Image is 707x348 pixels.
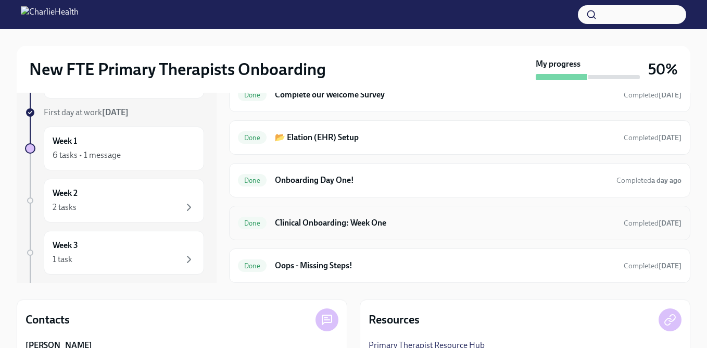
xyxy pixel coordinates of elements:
span: October 6th, 2025 11:31 [624,261,681,271]
span: Done [238,91,267,99]
a: Week 31 task [25,231,204,275]
span: October 6th, 2025 09:12 [624,90,681,100]
a: First day at work[DATE] [25,107,204,118]
span: Done [238,134,267,142]
span: October 8th, 2025 12:49 [624,218,681,228]
strong: [DATE] [659,262,681,270]
h6: Onboarding Day One! [275,175,608,186]
span: Completed [616,176,681,185]
a: Week 16 tasks • 1 message [25,127,204,170]
h6: 📂 Elation (EHR) Setup [275,132,615,143]
a: Done📂 Elation (EHR) SetupCompleted[DATE] [238,129,681,146]
a: Week 22 tasks [25,179,204,222]
span: Done [238,219,267,227]
h6: Complete our Welcome Survey [275,89,615,101]
span: Completed [624,133,681,142]
strong: My progress [536,58,580,70]
span: October 6th, 2025 21:11 [616,176,681,185]
span: Completed [624,91,681,100]
a: DoneClinical Onboarding: Week OneCompleted[DATE] [238,215,681,231]
h6: Week 3 [53,240,78,251]
h6: Week 2 [53,188,78,199]
strong: [DATE] [102,107,129,117]
span: Completed [624,219,681,228]
strong: [DATE] [659,219,681,228]
span: Done [238,262,267,270]
h4: Resources [369,312,420,328]
h3: 50% [648,60,678,79]
a: DoneComplete our Welcome SurveyCompleted[DATE] [238,86,681,103]
a: DoneOops - Missing Steps!Completed[DATE] [238,257,681,274]
h4: Contacts [26,312,70,328]
a: DoneOnboarding Day One!Completeda day ago [238,172,681,189]
div: 1 task [53,254,72,265]
img: CharlieHealth [21,6,79,23]
span: Done [238,177,267,184]
div: 2 tasks [53,202,77,213]
strong: [DATE] [659,133,681,142]
span: Completed [624,262,681,270]
span: First day at work [44,107,129,117]
strong: [DATE] [659,91,681,100]
div: 6 tasks • 1 message [53,150,121,161]
h6: Oops - Missing Steps! [275,260,615,271]
strong: a day ago [651,176,681,185]
h6: Week 1 [53,135,77,147]
h2: New FTE Primary Therapists Onboarding [29,59,326,80]
span: October 6th, 2025 10:57 [624,133,681,143]
h6: Clinical Onboarding: Week One [275,217,615,229]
